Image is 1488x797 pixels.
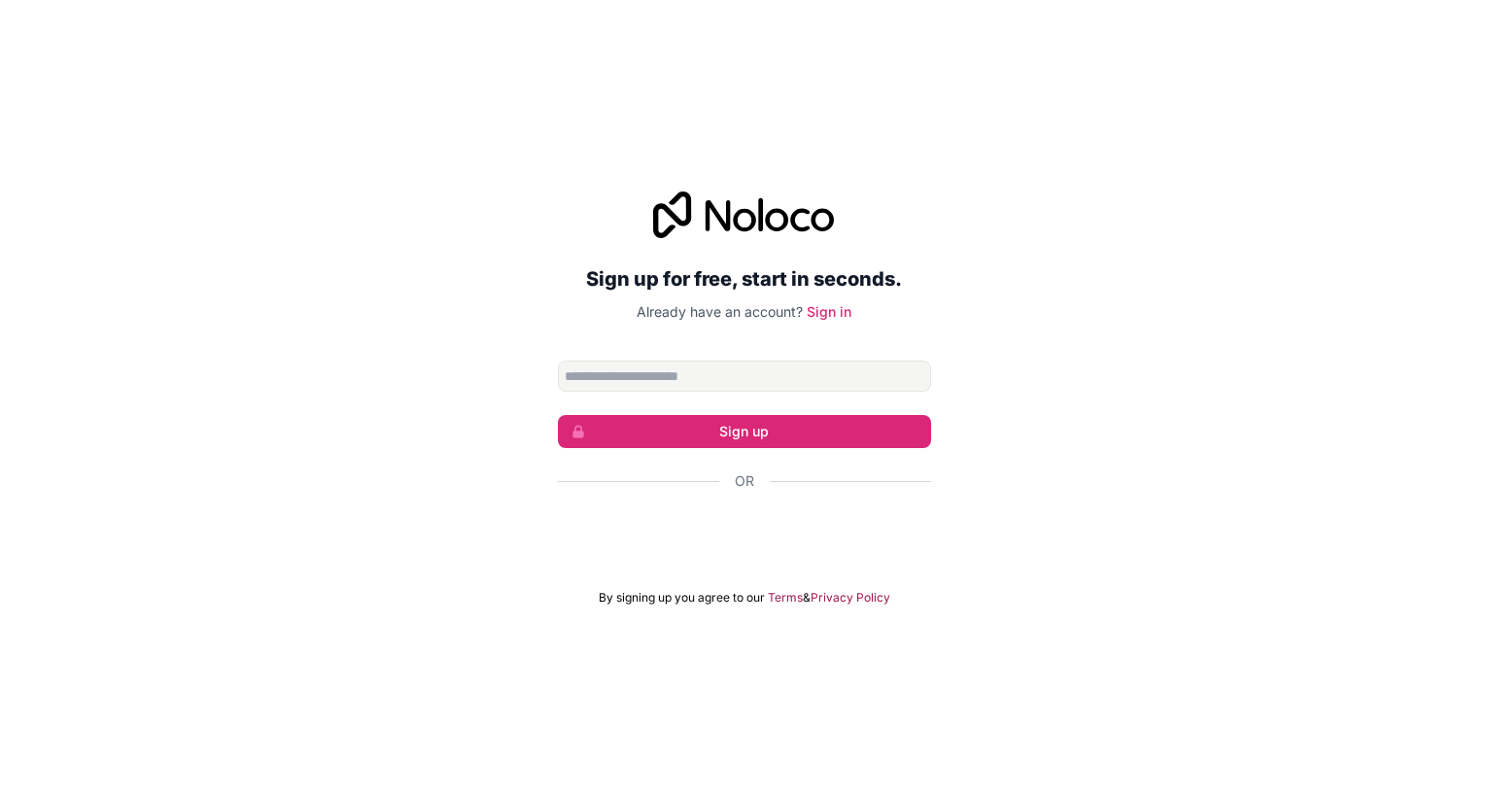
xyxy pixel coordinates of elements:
a: Terms [768,590,803,606]
span: & [803,590,811,606]
a: Privacy Policy [811,590,890,606]
button: Sign up [558,415,931,448]
span: Or [735,471,754,491]
input: Email address [558,361,931,392]
span: Already have an account? [637,303,803,320]
a: Sign in [807,303,851,320]
span: By signing up you agree to our [599,590,765,606]
h2: Sign up for free, start in seconds. [558,261,931,296]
